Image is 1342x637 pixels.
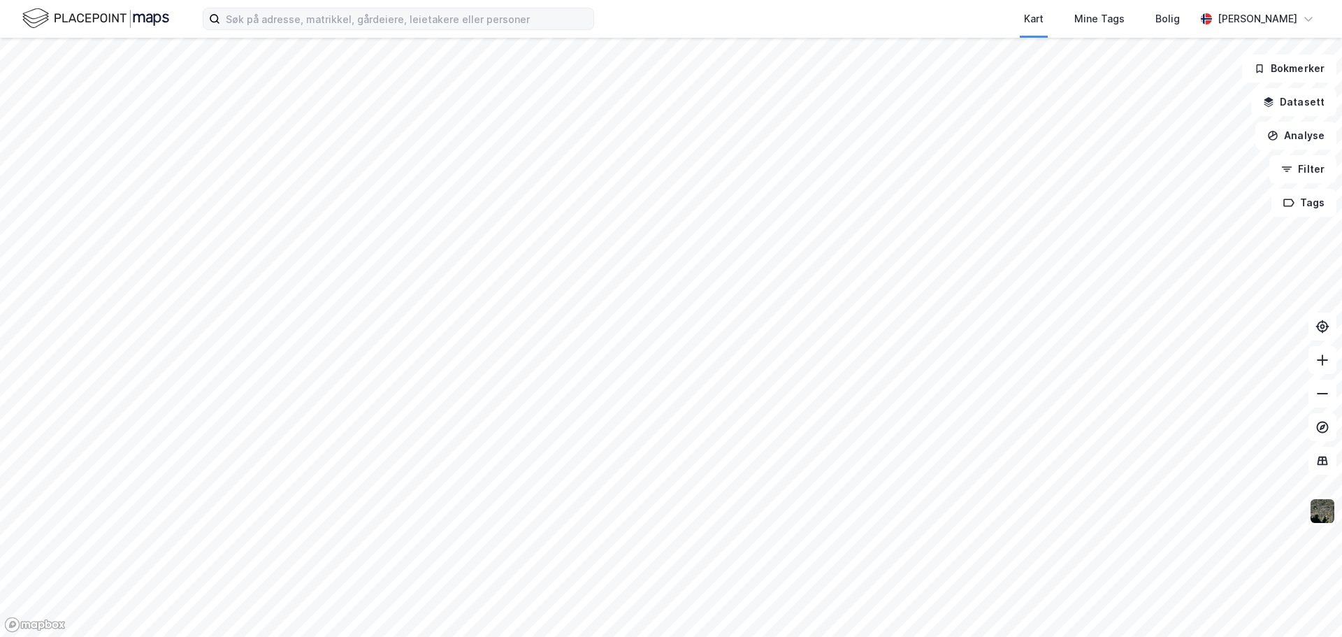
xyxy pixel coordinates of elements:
a: Mapbox homepage [4,617,66,633]
img: 9k= [1309,498,1336,524]
div: Kart [1024,10,1044,27]
img: logo.f888ab2527a4732fd821a326f86c7f29.svg [22,6,169,31]
iframe: Chat Widget [1272,570,1342,637]
button: Bokmerker [1242,55,1336,83]
button: Datasett [1251,88,1336,116]
div: Bolig [1155,10,1180,27]
div: Mine Tags [1074,10,1125,27]
button: Analyse [1255,122,1336,150]
button: Filter [1269,155,1336,183]
div: [PERSON_NAME] [1218,10,1297,27]
input: Søk på adresse, matrikkel, gårdeiere, leietakere eller personer [220,8,593,29]
button: Tags [1271,189,1336,217]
